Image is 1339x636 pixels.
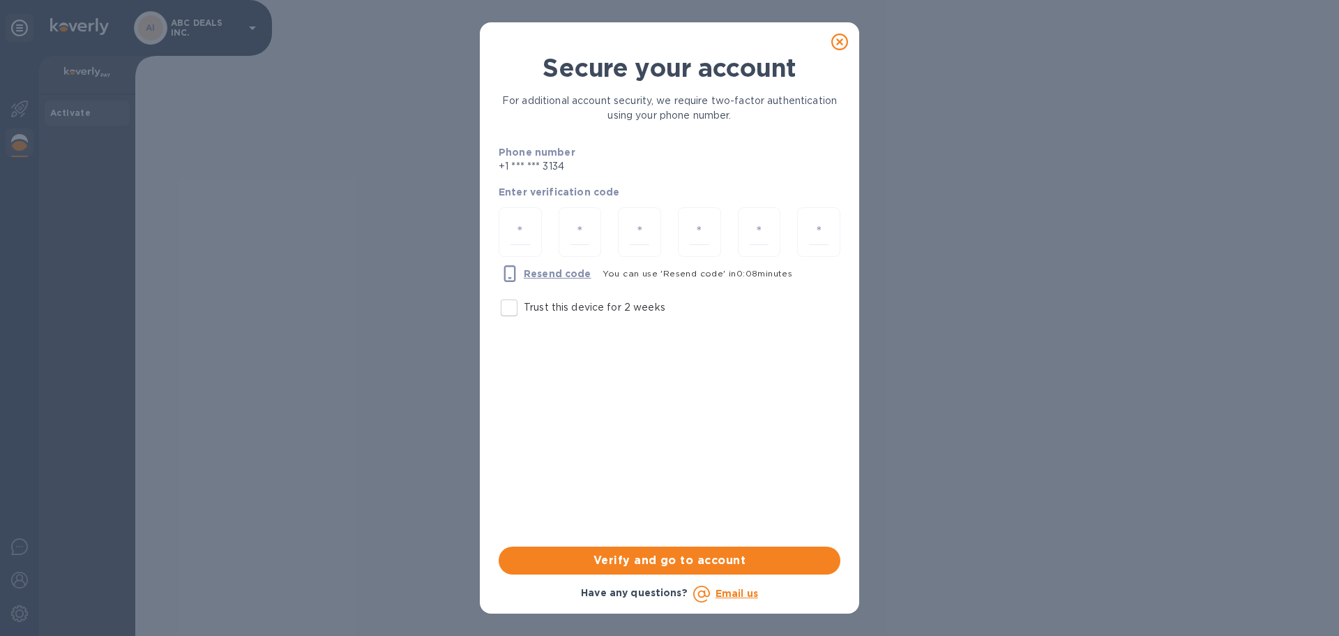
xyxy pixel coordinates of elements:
u: Resend code [524,268,591,279]
p: Enter verification code [499,185,840,199]
p: Trust this device for 2 weeks [524,300,665,315]
p: For additional account security, we require two-factor authentication using your phone number. [499,94,840,123]
a: Email us [716,588,758,599]
span: You can use 'Resend code' in 0 : 08 minutes [603,268,793,279]
b: Phone number [499,147,575,158]
b: Have any questions? [581,587,688,598]
span: Verify and go to account [510,552,829,569]
h1: Secure your account [499,53,840,82]
button: Verify and go to account [499,547,840,575]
